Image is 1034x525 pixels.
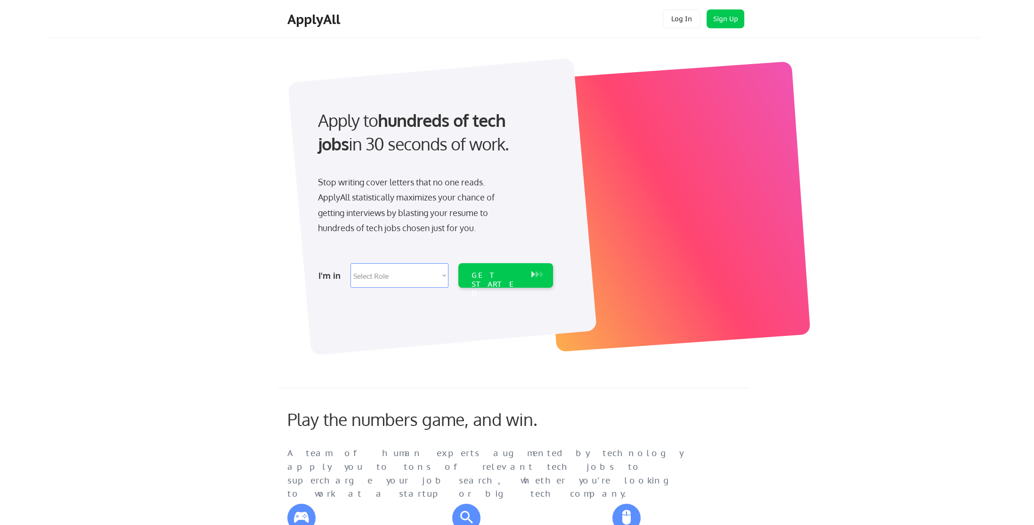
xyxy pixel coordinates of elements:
div: A team of human experts augmented by technology apply you to tons of relevant tech jobs to superc... [287,447,702,501]
button: Log In [663,9,700,28]
div: Apply to in 30 seconds of work. [318,108,549,156]
div: GET STARTED [472,271,522,298]
div: Stop writing cover letters that no one reads. ApplyAll statistically maximizes your chance of get... [318,175,512,236]
div: I'm in [318,268,345,283]
div: ApplyAll [287,11,343,27]
strong: hundreds of tech jobs [318,109,510,154]
div: Play the numbers game, and win. [287,409,579,429]
button: Sign Up [707,9,744,28]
